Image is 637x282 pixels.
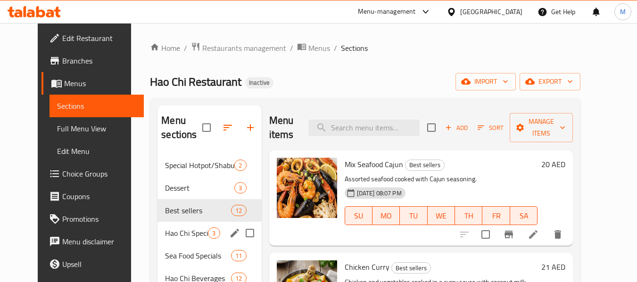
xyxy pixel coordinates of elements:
[431,209,451,223] span: WE
[41,27,144,49] a: Edit Restaurant
[50,117,144,140] a: Full Menu View
[157,244,261,267] div: Sea Food Specials11
[64,78,137,89] span: Menus
[517,116,565,139] span: Manage items
[482,206,510,225] button: FR
[546,223,569,246] button: delete
[202,42,286,54] span: Restaurants management
[455,73,516,90] button: import
[341,42,368,54] span: Sections
[62,258,137,270] span: Upsell
[353,189,405,198] span: [DATE] 08:07 PM
[290,42,293,54] li: /
[472,121,510,135] span: Sort items
[197,118,216,137] span: Select all sections
[497,223,520,246] button: Branch-specific-item
[428,206,455,225] button: WE
[459,209,479,223] span: TH
[62,32,137,44] span: Edit Restaurant
[231,250,246,261] div: items
[62,213,137,225] span: Promotions
[404,209,423,223] span: TU
[228,226,242,240] button: edit
[41,253,144,275] a: Upsell
[476,225,496,244] span: Select to update
[405,160,445,171] div: Best sellers
[463,76,508,88] span: import
[161,113,202,142] h2: Menu sections
[231,205,246,216] div: items
[234,160,246,171] div: items
[157,222,261,244] div: Hao Chi Special BBQ3edit
[235,161,246,170] span: 2
[41,230,144,253] a: Menu disclaimer
[157,199,261,222] div: Best sellers12
[405,160,444,170] span: Best sellers
[245,79,273,87] span: Inactive
[50,95,144,117] a: Sections
[41,72,144,95] a: Menus
[308,120,420,136] input: search
[475,121,506,135] button: Sort
[520,73,580,90] button: export
[510,206,538,225] button: SA
[184,42,187,54] li: /
[478,122,504,133] span: Sort
[41,185,144,208] a: Coupons
[620,7,626,17] span: M
[191,42,286,54] a: Restaurants management
[41,49,144,72] a: Branches
[345,206,372,225] button: SU
[62,236,137,247] span: Menu disclaimer
[41,162,144,185] a: Choice Groups
[232,251,246,260] span: 11
[376,209,396,223] span: MO
[216,116,239,139] span: Sort sections
[165,205,231,216] span: Best sellers
[400,206,427,225] button: TU
[150,42,180,54] a: Home
[486,209,506,223] span: FR
[541,260,565,274] h6: 21 AED
[50,140,144,162] a: Edit Menu
[528,229,539,240] a: Edit menu item
[165,250,231,261] span: Sea Food Specials
[62,168,137,179] span: Choice Groups
[345,260,389,274] span: Chicken Curry
[297,42,330,54] a: Menus
[541,158,565,171] h6: 20 AED
[57,145,137,157] span: Edit Menu
[235,184,246,193] span: 3
[269,113,298,142] h2: Menu items
[422,118,441,137] span: Select section
[57,123,137,134] span: Full Menu View
[165,182,234,193] span: Dessert
[372,206,400,225] button: MO
[510,113,573,142] button: Manage items
[514,209,534,223] span: SA
[392,263,430,274] span: Best sellers
[349,209,369,223] span: SU
[444,122,469,133] span: Add
[62,55,137,66] span: Branches
[157,177,261,199] div: Dessert3
[165,160,234,171] span: Special Hotpot/Shabu-Shabu
[391,262,431,274] div: Best sellers
[345,173,538,185] p: Assorted seafood cooked with Cajun seasoning.
[208,227,220,239] div: items
[441,121,472,135] button: Add
[165,227,208,239] span: Hao Chi Special BBQ
[455,206,482,225] button: TH
[460,7,522,17] div: [GEOGRAPHIC_DATA]
[41,208,144,230] a: Promotions
[62,191,137,202] span: Coupons
[232,206,246,215] span: 12
[358,6,416,17] div: Menu-management
[527,76,573,88] span: export
[157,154,261,177] div: Special Hotpot/Shabu-Shabu2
